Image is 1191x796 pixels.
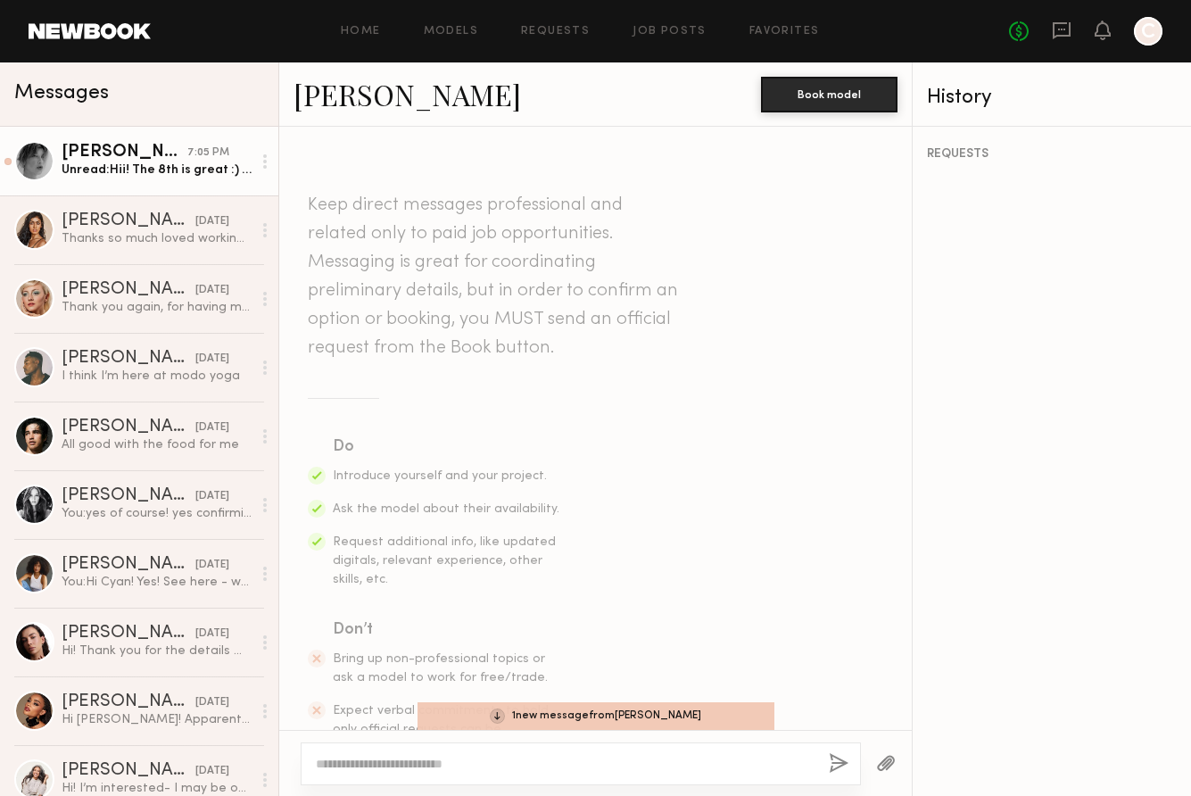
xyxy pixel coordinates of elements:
[195,626,229,643] div: [DATE]
[195,351,229,368] div: [DATE]
[761,77,897,112] button: Book model
[62,436,252,453] div: All good with the food for me
[761,86,897,101] a: Book model
[62,711,252,728] div: Hi [PERSON_NAME]! Apparently I had my notifications off, my apologies. Are you still looking to s...
[749,26,820,37] a: Favorites
[62,299,252,316] div: Thank you again, for having me - I can not wait to see photos! 😊
[424,26,478,37] a: Models
[294,75,521,113] a: [PERSON_NAME]
[341,26,381,37] a: Home
[333,470,547,482] span: Introduce yourself and your project.
[62,212,195,230] div: [PERSON_NAME]
[418,702,774,730] div: 1 new message from [PERSON_NAME]
[187,145,229,162] div: 7:05 PM
[62,487,195,505] div: [PERSON_NAME]
[62,368,252,385] div: I think I’m here at modo yoga
[333,435,561,460] div: Do
[195,557,229,574] div: [DATE]
[195,488,229,505] div: [DATE]
[521,26,590,37] a: Requests
[62,643,252,659] div: Hi! Thank you for the details ✨ Got it If there’s 2% lactose-free milk, that would be perfect. Th...
[62,144,187,162] div: [PERSON_NAME]
[62,625,195,643] div: [PERSON_NAME]
[333,536,556,585] span: Request additional info, like updated digitals, relevant experience, other skills, etc.
[62,762,195,780] div: [PERSON_NAME]
[333,653,548,684] span: Bring up non-professional topics or ask a model to work for free/trade.
[927,148,1177,161] div: REQUESTS
[333,503,559,515] span: Ask the model about their availability.
[62,693,195,711] div: [PERSON_NAME]
[308,191,682,362] header: Keep direct messages professional and related only to paid job opportunities. Messaging is great ...
[62,574,252,591] div: You: Hi Cyan! Yes! See here - we'll see you at 8am at [GEOGRAPHIC_DATA]
[195,694,229,711] div: [DATE]
[1134,17,1162,46] a: C
[333,705,558,754] span: Expect verbal commitments to hold - only official requests can be enforced.
[14,83,109,104] span: Messages
[195,213,229,230] div: [DATE]
[62,350,195,368] div: [PERSON_NAME]
[62,230,252,247] div: Thanks so much loved working with you all :)
[62,556,195,574] div: [PERSON_NAME]
[195,763,229,780] div: [DATE]
[927,87,1177,108] div: History
[62,281,195,299] div: [PERSON_NAME]
[62,162,252,178] div: Unread: Hii! The 8th is great :) what’s the budget for this btw?
[195,282,229,299] div: [DATE]
[633,26,707,37] a: Job Posts
[62,419,195,436] div: [PERSON_NAME]
[62,505,252,522] div: You: yes of course! yes confirming you're call time is 9am
[195,419,229,436] div: [DATE]
[333,618,561,643] div: Don’t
